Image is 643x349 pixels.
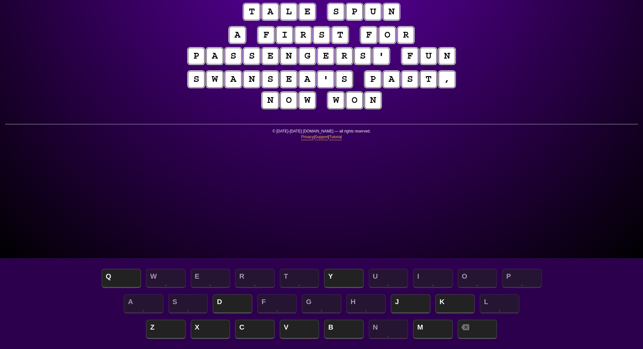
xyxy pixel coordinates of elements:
[402,71,418,88] puzzle-tile: s
[229,27,246,43] puzzle-tile: a
[383,4,400,20] puzzle-tile: n
[299,92,315,109] puzzle-tile: w
[243,4,260,20] puzzle-tile: t
[413,269,453,288] span: I
[346,4,363,20] puzzle-tile: p
[206,71,223,88] puzzle-tile: w
[280,320,319,339] span: V
[258,27,274,43] puzzle-tile: f
[317,71,334,88] puzzle-tile: '
[315,134,328,140] a: Support
[206,48,223,64] puzzle-tile: a
[262,71,278,88] puzzle-tile: s
[302,294,341,313] span: G
[365,92,381,109] puzzle-tile: n
[124,294,163,313] span: A
[391,294,430,313] span: J
[235,320,275,339] span: C
[280,92,297,109] puzzle-tile: o
[420,71,437,88] puzzle-tile: t
[280,71,297,88] puzzle-tile: e
[346,294,386,313] span: H
[383,71,400,88] puzzle-tile: a
[379,27,395,43] puzzle-tile: o
[365,71,381,88] puzzle-tile: p
[439,48,455,64] puzzle-tile: n
[257,294,297,313] span: F
[102,269,141,288] span: Q
[317,48,334,64] puzzle-tile: e
[329,134,342,140] a: Tutorial
[336,48,352,64] puzzle-tile: r
[373,48,389,64] puzzle-tile: '
[280,4,297,20] puzzle-tile: l
[328,4,344,20] puzzle-tile: s
[435,294,475,313] span: K
[324,320,364,339] span: B
[313,27,330,43] puzzle-tile: s
[413,320,453,339] span: M
[365,4,381,20] puzzle-tile: u
[397,27,414,43] puzzle-tile: r
[458,269,497,288] span: O
[299,4,315,20] puzzle-tile: e
[188,48,204,64] puzzle-tile: p
[262,4,278,20] puzzle-tile: a
[191,320,230,339] span: X
[439,71,455,88] puzzle-tile: ,
[295,27,311,43] puzzle-tile: r
[280,48,297,64] puzzle-tile: n
[324,269,364,288] span: Y
[262,48,278,64] puzzle-tile: e
[369,320,408,339] span: N
[369,269,408,288] span: U
[262,92,278,109] puzzle-tile: n
[354,48,371,64] puzzle-tile: s
[168,294,208,313] span: S
[146,269,186,288] span: W
[336,71,352,88] puzzle-tile: s
[402,48,418,64] puzzle-tile: f
[276,27,293,43] puzzle-tile: i
[280,269,319,288] span: T
[480,294,519,313] span: L
[235,269,275,288] span: R
[243,48,260,64] puzzle-tile: s
[225,71,241,88] puzzle-tile: a
[146,320,186,339] span: Z
[213,294,252,313] span: D
[328,92,344,109] puzzle-tile: w
[502,269,542,288] span: P
[301,134,314,140] a: Privacy
[225,48,241,64] puzzle-tile: s
[243,71,260,88] puzzle-tile: n
[346,92,363,109] puzzle-tile: o
[5,128,638,144] p: © [DATE]-[DATE] [DOMAIN_NAME] — all rights reserved. | |
[299,48,315,64] puzzle-tile: g
[420,48,437,64] puzzle-tile: u
[360,27,377,43] puzzle-tile: f
[191,269,230,288] span: E
[332,27,348,43] puzzle-tile: t
[188,71,204,88] puzzle-tile: s
[299,71,315,88] puzzle-tile: a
